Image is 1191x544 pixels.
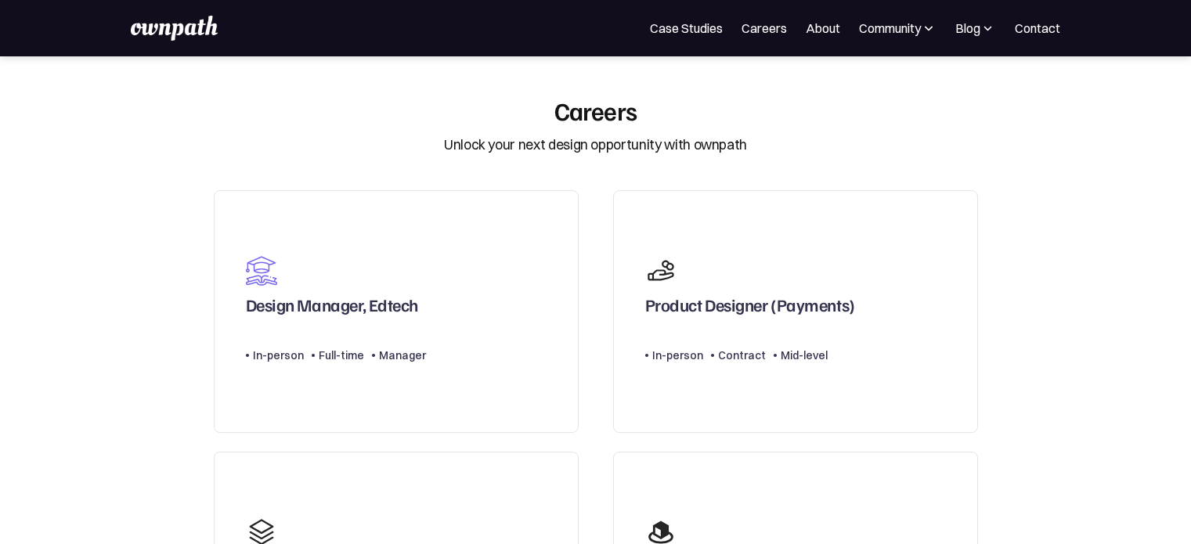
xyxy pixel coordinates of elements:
[1015,19,1060,38] a: Contact
[781,346,828,365] div: Mid-level
[955,19,980,38] div: Blog
[955,19,996,38] div: Blog
[379,346,426,365] div: Manager
[645,294,855,322] div: Product Designer (Payments)
[319,346,364,365] div: Full-time
[859,19,921,38] div: Community
[246,294,418,322] div: Design Manager, Edtech
[650,19,723,38] a: Case Studies
[742,19,787,38] a: Careers
[652,346,703,365] div: In-person
[253,346,304,365] div: In-person
[613,190,978,434] a: Product Designer (Payments)In-personContractMid-level
[859,19,937,38] div: Community
[444,135,747,155] div: Unlock your next design opportunity with ownpath
[718,346,766,365] div: Contract
[806,19,840,38] a: About
[214,190,579,434] a: Design Manager, EdtechIn-personFull-timeManager
[554,95,637,125] div: Careers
